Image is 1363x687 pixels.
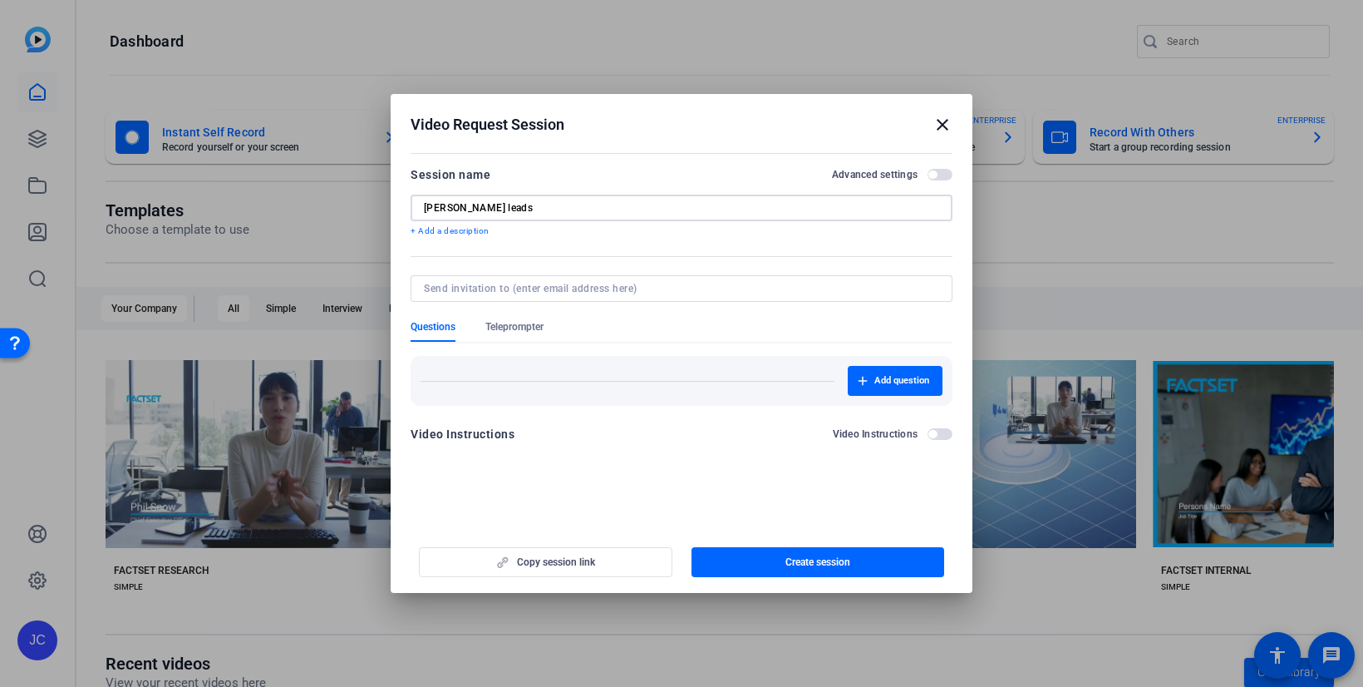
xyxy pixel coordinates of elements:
span: Add question [874,374,929,388]
div: Video Request Session [411,115,952,135]
input: Enter Session Name [424,201,939,215]
div: Video Instructions [411,424,514,444]
span: Create session [785,556,850,569]
input: Send invitation to (enter email address here) [424,282,932,295]
button: Create session [691,547,945,577]
h2: Video Instructions [833,428,918,441]
button: Add question [848,366,942,396]
span: Teleprompter [485,320,544,334]
span: Questions [411,320,455,334]
div: Session name [411,165,490,185]
p: + Add a description [411,225,952,238]
h2: Advanced settings [832,168,918,181]
mat-icon: close [932,115,952,135]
